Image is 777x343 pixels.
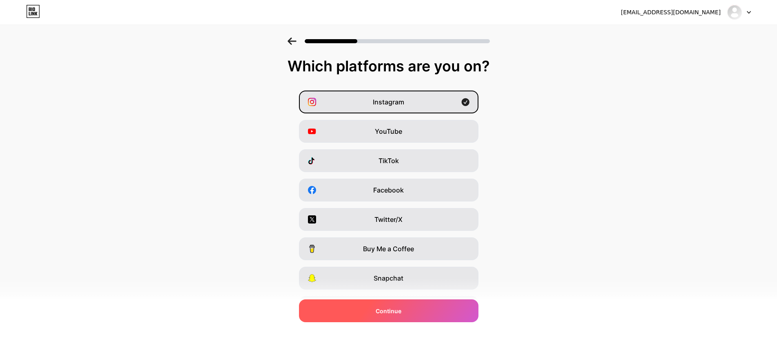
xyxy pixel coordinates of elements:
span: YouTube [375,126,402,136]
span: Twitter/X [374,215,403,224]
span: Continue [376,307,401,315]
span: Facebook [373,185,404,195]
span: Buy Me a Coffee [363,244,414,254]
span: Snapchat [374,273,403,283]
div: [EMAIL_ADDRESS][DOMAIN_NAME] [621,8,721,17]
span: TikTok [379,156,399,166]
img: harisima [727,4,742,20]
span: Instagram [373,97,404,107]
div: Which platforms are you on? [8,58,769,74]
